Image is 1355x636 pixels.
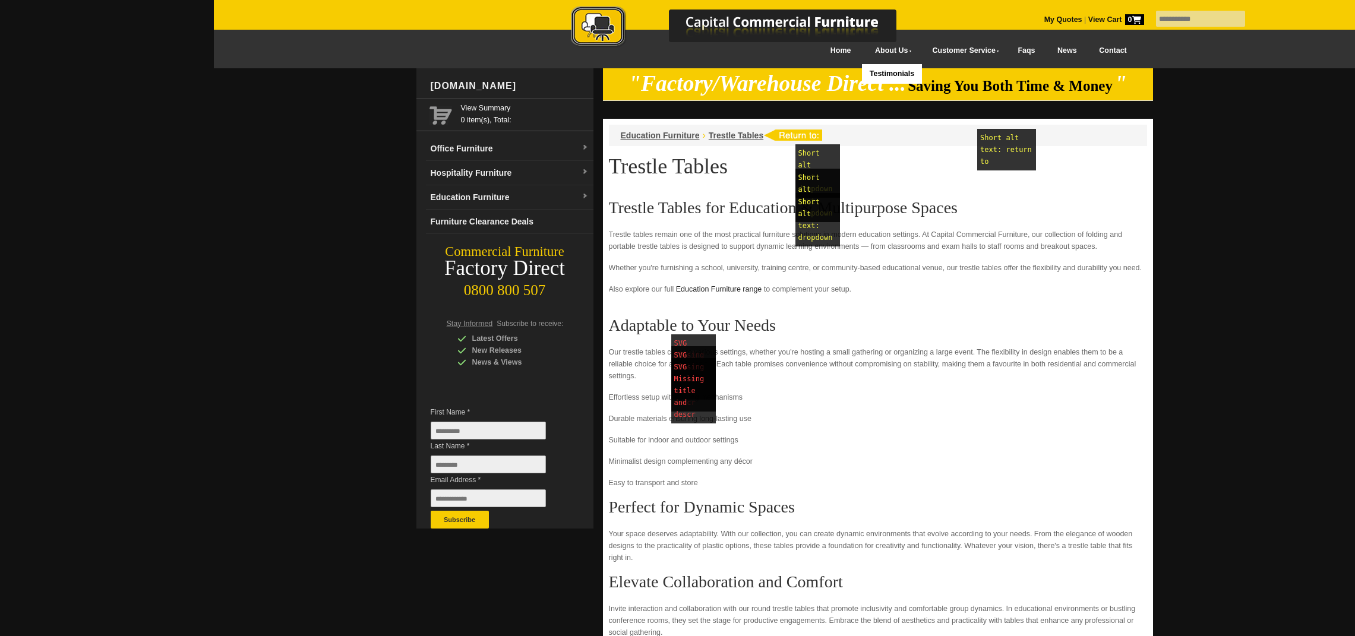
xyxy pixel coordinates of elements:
[763,129,822,141] img: return to
[416,276,593,299] div: 0800 800 507
[1044,15,1082,24] a: My Quotes
[1088,15,1144,24] strong: View Cart
[538,6,954,53] a: Capital Commercial Furniture Logo
[609,230,1123,251] big: Trestle tables remain one of the most practical furniture solutions in modern education settings....
[628,71,906,96] em: "Factory/Warehouse Direct ...
[764,285,851,293] big: to complement your setup.
[431,474,564,486] span: Email Address *
[457,356,570,368] div: News & Views
[1114,71,1127,96] em: "
[426,161,593,185] a: Hospitality Furnituredropdown
[609,455,1147,467] p: Minimalist design complementing any décor
[703,129,706,141] li: ›
[609,434,1147,446] p: Suitable for indoor and outdoor settings
[609,573,1147,591] h2: Elevate Collaboration and Comfort
[609,498,1147,516] h2: Perfect for Dynamic Spaces
[431,440,564,452] span: Last Name *
[609,528,1147,564] p: Your space deserves adaptability. With our collection, you can create dynamic environments that e...
[609,477,1147,489] p: Easy to transport and store
[609,391,1147,403] p: Effortless setup with folding mechanisms
[609,155,1147,178] h1: Trestle Tables
[426,68,593,104] div: [DOMAIN_NAME]
[582,144,589,151] img: dropdown
[609,285,674,293] big: Also explore our full
[538,6,954,49] img: Capital Commercial Furniture Logo
[621,131,700,140] a: Education Furniture
[1007,37,1047,64] a: Faqs
[431,406,564,418] span: First Name *
[582,193,589,200] img: dropdown
[1046,37,1088,64] a: News
[461,102,589,114] a: View Summary
[431,455,546,473] input: Last Name *
[431,489,546,507] input: Email Address *
[1086,15,1144,24] a: View Cart0
[1125,14,1144,25] span: 0
[426,137,593,161] a: Office Furnituredropdown
[457,344,570,356] div: New Releases
[676,285,762,293] a: Education Furniture range
[609,198,958,217] big: Trestle Tables for Education & Multipurpose Spaces
[862,64,921,84] a: Testimonials
[582,169,589,176] img: dropdown
[609,317,1147,334] h2: Adaptable to Your Needs
[609,346,1147,382] p: Our trestle tables cater to various settings, whether you're hosting a small gathering or organiz...
[709,131,763,140] a: Trestle Tables
[908,78,1113,94] span: Saving You Both Time & Money
[431,422,546,439] input: First Name *
[426,210,593,234] a: Furniture Clearance Deals
[416,260,593,277] div: Factory Direct
[431,511,489,529] button: Subscribe
[609,264,1142,272] big: Whether you're furnishing a school, university, training centre, or community-based educational v...
[609,413,1147,425] p: Durable materials ensuring long-lasting use
[447,319,493,328] span: Stay Informed
[919,37,1006,64] a: Customer Service
[461,102,589,124] span: 0 item(s), Total:
[426,185,593,210] a: Education Furnituredropdown
[1088,37,1138,64] a: Contact
[416,243,593,260] div: Commercial Furniture
[497,319,563,328] span: Subscribe to receive:
[457,333,570,344] div: Latest Offers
